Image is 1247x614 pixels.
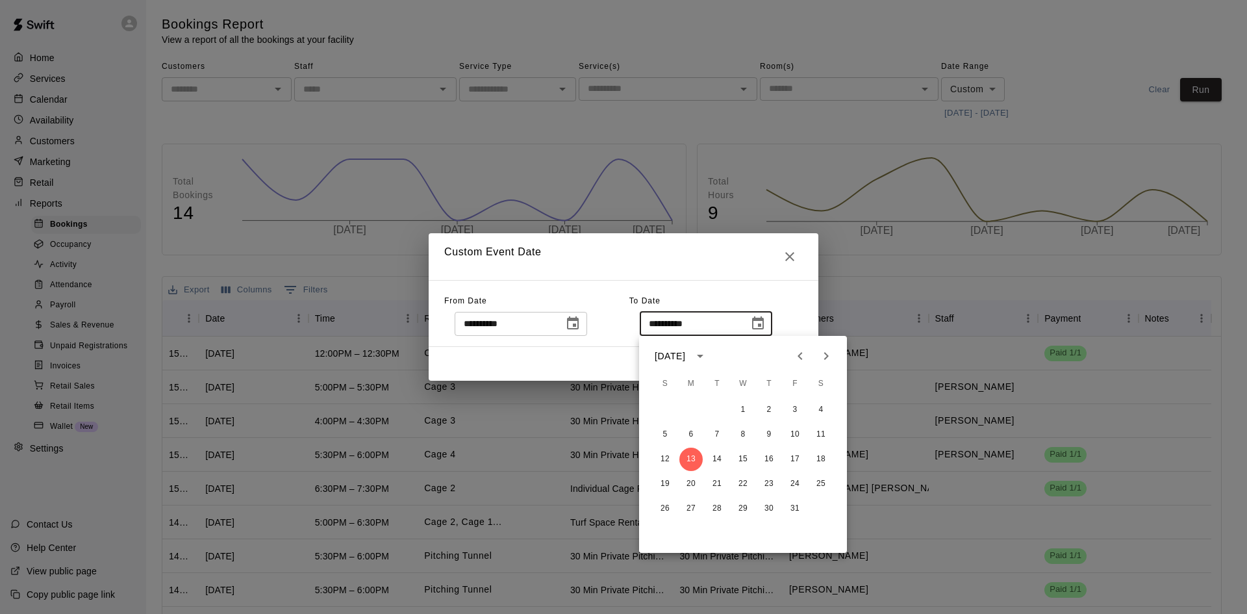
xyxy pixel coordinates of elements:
[655,350,685,363] div: [DATE]
[731,371,755,397] span: Wednesday
[783,371,807,397] span: Friday
[757,371,781,397] span: Thursday
[679,448,703,471] button: 13
[783,398,807,422] button: 3
[653,472,677,496] button: 19
[731,423,755,446] button: 8
[629,296,661,305] span: To Date
[653,448,677,471] button: 12
[783,472,807,496] button: 24
[705,423,729,446] button: 7
[679,472,703,496] button: 20
[783,448,807,471] button: 17
[757,497,781,520] button: 30
[653,497,677,520] button: 26
[777,244,803,270] button: Close
[757,423,781,446] button: 9
[757,398,781,422] button: 2
[731,497,755,520] button: 29
[783,497,807,520] button: 31
[731,398,755,422] button: 1
[653,371,677,397] span: Sunday
[809,371,833,397] span: Saturday
[757,472,781,496] button: 23
[705,497,729,520] button: 28
[809,448,833,471] button: 18
[745,311,771,337] button: Choose date, selected date is Oct 13, 2025
[444,296,487,305] span: From Date
[679,497,703,520] button: 27
[731,448,755,471] button: 15
[705,371,729,397] span: Tuesday
[809,472,833,496] button: 25
[653,423,677,446] button: 5
[705,472,729,496] button: 21
[560,311,586,337] button: Choose date, selected date is Sep 16, 2025
[809,398,833,422] button: 4
[757,448,781,471] button: 16
[705,448,729,471] button: 14
[429,233,818,280] h2: Custom Event Date
[679,423,703,446] button: 6
[809,423,833,446] button: 11
[731,472,755,496] button: 22
[787,343,813,369] button: Previous month
[783,423,807,446] button: 10
[679,371,703,397] span: Monday
[689,345,711,367] button: calendar view is open, switch to year view
[813,343,839,369] button: Next month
